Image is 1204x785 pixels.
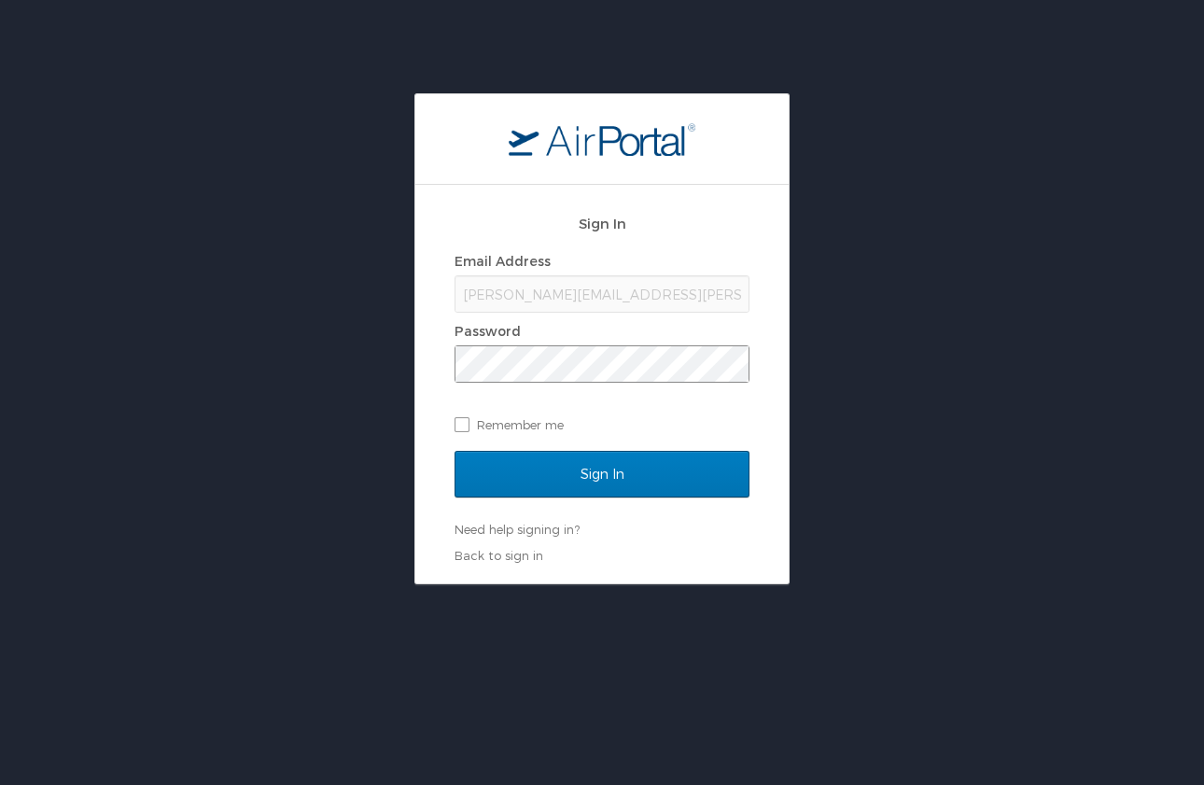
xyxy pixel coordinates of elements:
input: Sign In [455,451,749,498]
a: Need help signing in? [455,522,580,537]
a: Back to sign in [455,548,543,563]
label: Remember me [455,411,749,439]
img: logo [509,122,695,156]
label: Email Address [455,253,551,269]
label: Password [455,323,521,339]
h2: Sign In [455,213,749,234]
